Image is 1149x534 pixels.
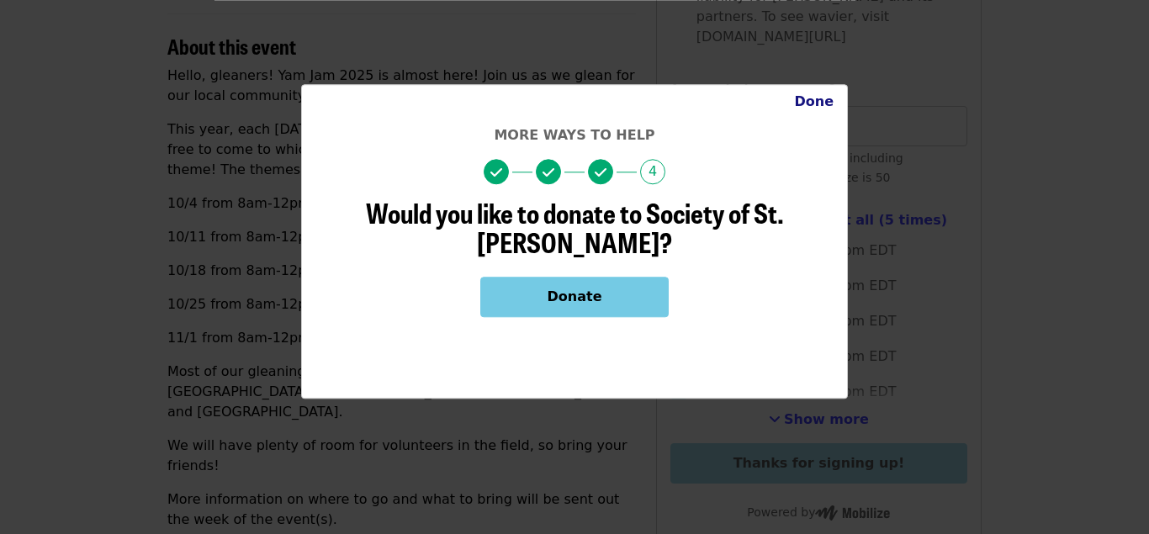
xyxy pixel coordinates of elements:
a: Donate [480,288,669,304]
i: check icon [490,165,502,181]
span: Would you like to donate to Society of St. [PERSON_NAME]? [366,193,784,262]
i: check icon [543,165,554,181]
span: More ways to help [494,127,654,143]
button: Donate [480,277,669,317]
i: check icon [595,165,606,181]
button: Close [781,85,847,119]
span: Donate [548,288,602,304]
span: 4 [640,159,665,184]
